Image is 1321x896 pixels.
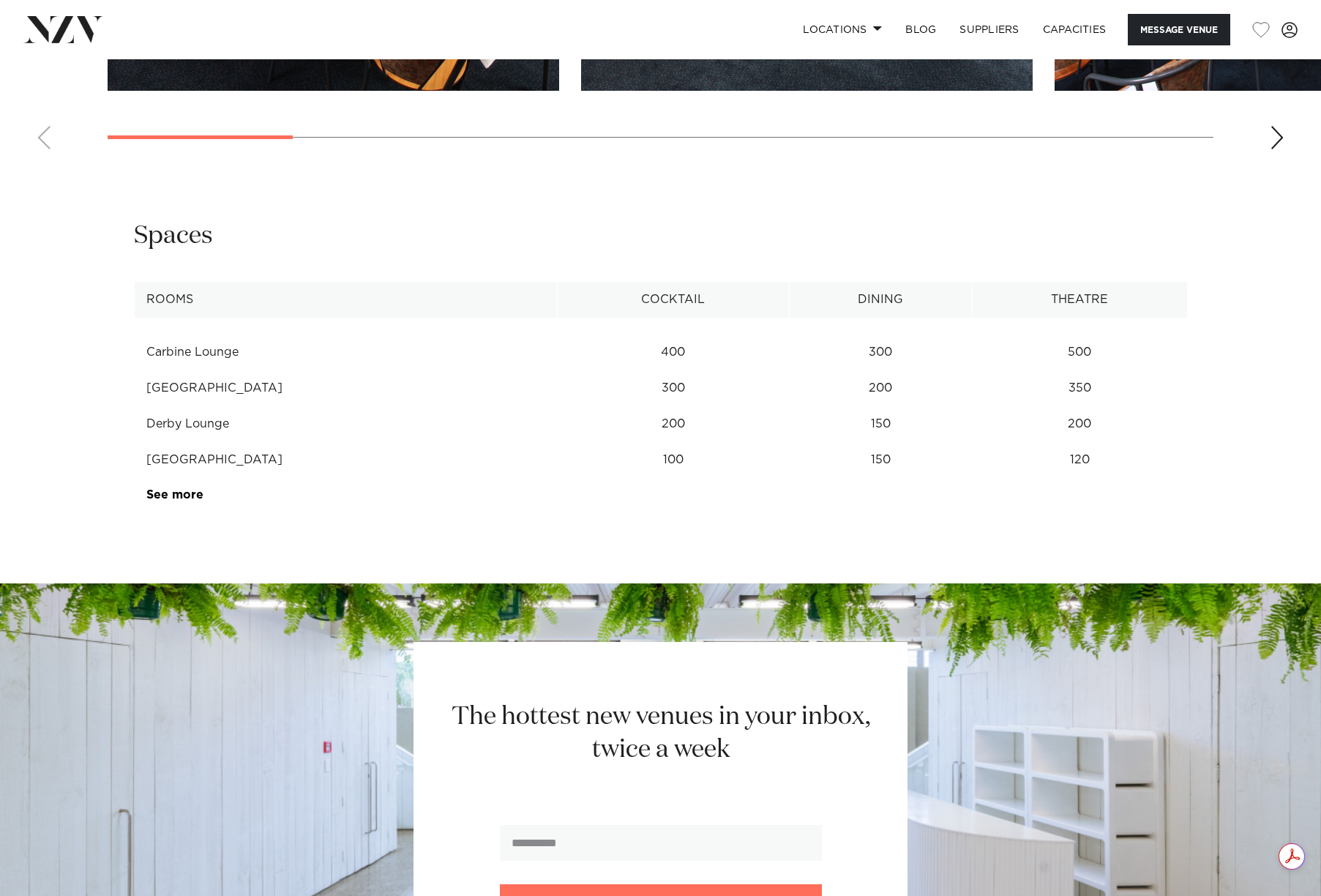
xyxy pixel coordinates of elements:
img: nzv-logo.png [23,16,103,42]
h2: The hottest new venues in your inbox, twice a week [433,701,888,766]
td: 350 [973,370,1187,406]
th: Dining [789,282,973,318]
td: 200 [789,370,973,406]
td: 120 [973,442,1187,478]
td: 100 [557,442,789,478]
td: 500 [973,335,1187,370]
td: [GEOGRAPHIC_DATA] [134,370,557,406]
button: Message Venue [1128,14,1230,45]
td: Derby Lounge [134,406,557,442]
td: 300 [557,370,789,406]
a: Locations [791,14,894,45]
th: Rooms [134,282,557,318]
td: 200 [557,406,789,442]
td: Carbine Lounge [134,335,557,370]
td: 400 [557,335,789,370]
td: 150 [789,442,973,478]
a: Capacities [1031,14,1118,45]
td: [GEOGRAPHIC_DATA] [134,442,557,478]
th: Theatre [973,282,1187,318]
td: 150 [789,406,973,442]
th: Cocktail [557,282,789,318]
td: 200 [973,406,1187,442]
a: BLOG [894,14,948,45]
td: 300 [789,335,973,370]
h2: Spaces [134,220,213,253]
a: SUPPLIERS [948,14,1030,45]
